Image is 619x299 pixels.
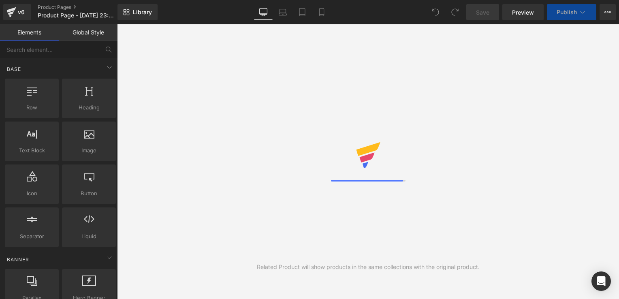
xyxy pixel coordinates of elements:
button: Redo [447,4,463,20]
span: Product Page - [DATE] 23:05:19 [38,12,115,19]
button: More [600,4,616,20]
div: v6 [16,7,26,17]
a: Product Pages [38,4,131,11]
span: Image [64,146,113,155]
div: Open Intercom Messenger [591,271,611,291]
button: Undo [427,4,444,20]
span: Icon [7,189,56,198]
a: Mobile [312,4,331,20]
span: Save [476,8,489,17]
span: Banner [6,256,30,263]
span: Heading [64,103,113,112]
a: New Library [117,4,158,20]
span: Button [64,189,113,198]
span: Publish [557,9,577,15]
a: Global Style [59,24,117,41]
span: Preview [512,8,534,17]
span: Library [133,9,152,16]
a: Preview [502,4,544,20]
span: Text Block [7,146,56,155]
a: Desktop [254,4,273,20]
div: Related Product will show products in the same collections with the original product. [257,263,480,271]
a: Tablet [292,4,312,20]
span: Separator [7,232,56,241]
span: Liquid [64,232,113,241]
span: Base [6,65,22,73]
span: Row [7,103,56,112]
a: Laptop [273,4,292,20]
a: v6 [3,4,31,20]
button: Publish [547,4,596,20]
